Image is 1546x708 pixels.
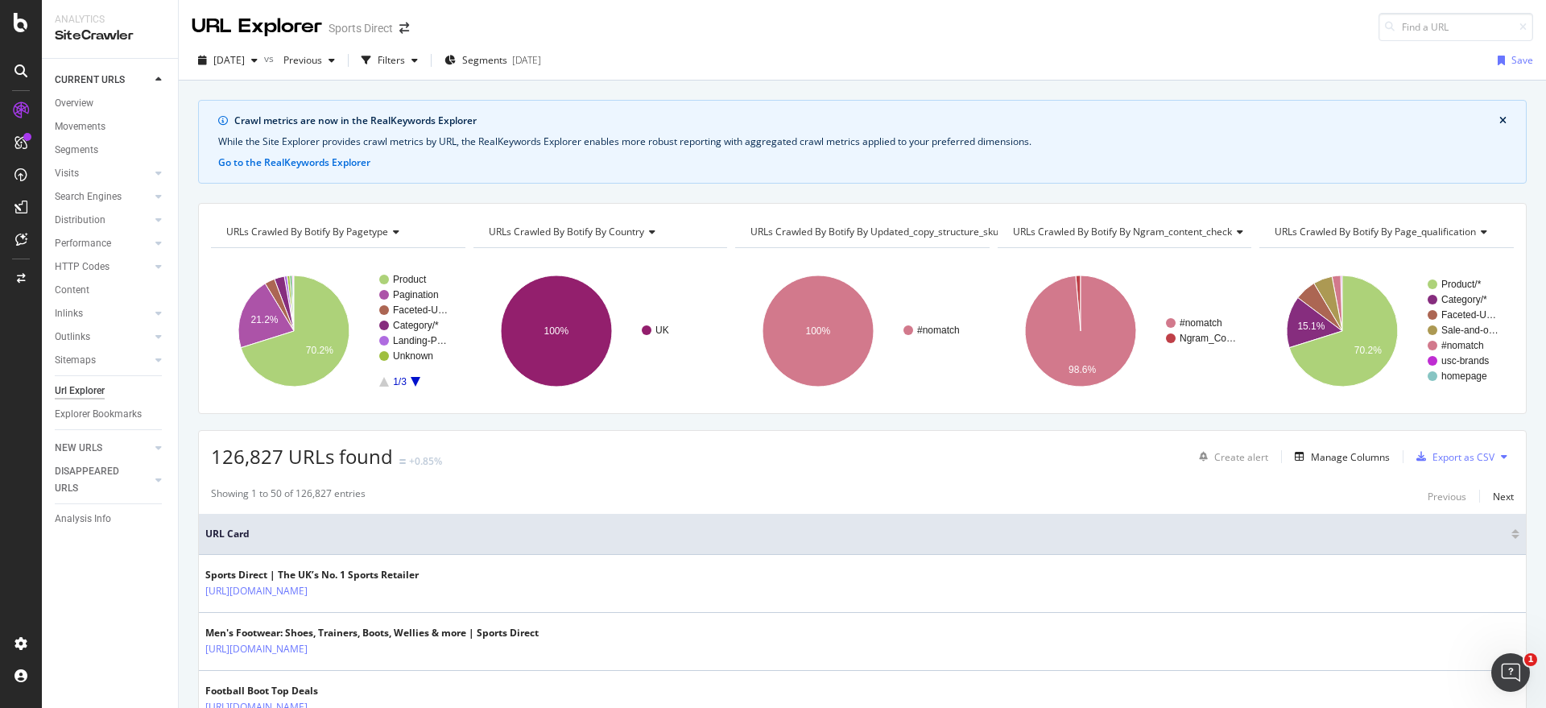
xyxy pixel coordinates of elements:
div: +0.85% [409,454,442,468]
text: Ngram_Co… [1180,333,1236,344]
a: Content [55,282,167,299]
div: URL Explorer [192,13,322,40]
div: NEW URLS [55,440,102,457]
button: close banner [1495,110,1511,131]
input: Find a URL [1379,13,1533,41]
text: Product/* [1441,279,1482,290]
div: Showing 1 to 50 of 126,827 entries [211,486,366,506]
a: HTTP Codes [55,259,151,275]
div: Performance [55,235,111,252]
div: CURRENT URLS [55,72,125,89]
text: Faceted-U… [393,304,448,316]
button: Filters [355,48,424,73]
text: #nomatch [1441,340,1484,351]
text: 98.6% [1069,364,1096,375]
div: Sports Direct [329,20,393,36]
div: Football Boot Top Deals [205,684,378,698]
button: [DATE] [192,48,264,73]
div: Filters [378,53,405,67]
div: Manage Columns [1311,450,1390,464]
div: Analytics [55,13,165,27]
div: Visits [55,165,79,182]
text: UK [655,325,669,336]
text: Pagination [393,289,439,300]
div: HTTP Codes [55,259,110,275]
div: Url Explorer [55,383,105,400]
text: Landing-P… [393,335,447,346]
div: Movements [55,118,105,135]
div: Save [1511,53,1533,67]
a: Distribution [55,212,151,229]
span: URLs Crawled By Botify By country [489,225,644,238]
a: [URL][DOMAIN_NAME] [205,583,308,599]
span: 2025 Oct. 12th [213,53,245,67]
div: Create alert [1214,450,1268,464]
a: Outlinks [55,329,151,346]
text: #nomatch [1180,317,1222,329]
a: Overview [55,95,167,112]
div: Overview [55,95,93,112]
text: Product [393,274,427,285]
a: DISAPPEARED URLS [55,463,151,497]
a: NEW URLS [55,440,151,457]
span: URLs Crawled By Botify By updated_copy_structure_skus [750,225,1003,238]
div: Analysis Info [55,511,111,528]
svg: A chart. [998,261,1249,401]
a: Sitemaps [55,352,151,369]
div: arrow-right-arrow-left [399,23,409,34]
text: Category/* [1441,294,1487,305]
a: Segments [55,142,167,159]
text: Faceted-U… [1441,309,1496,321]
text: Sale-and-o… [1441,325,1498,336]
a: Performance [55,235,151,252]
div: While the Site Explorer provides crawl metrics by URL, the RealKeywords Explorer enables more rob... [218,135,1507,149]
div: Next [1493,490,1514,503]
a: Inlinks [55,305,151,322]
div: Inlinks [55,305,83,322]
svg: A chart. [735,261,986,401]
h4: URLs Crawled By Botify By page_qualification [1271,219,1500,245]
iframe: Intercom live chat [1491,653,1530,692]
div: Outlinks [55,329,90,346]
span: URL Card [205,527,1507,541]
text: #nomatch [917,325,960,336]
img: Equal [399,459,406,464]
button: Segments[DATE] [438,48,548,73]
svg: A chart. [473,261,725,401]
span: Previous [277,53,322,67]
h4: URLs Crawled By Botify By country [486,219,713,245]
h4: URLs Crawled By Botify By updated_copy_structure_skus [747,219,1027,245]
a: [URL][DOMAIN_NAME] [205,641,308,657]
text: homepage [1441,371,1487,382]
div: DISAPPEARED URLS [55,463,136,497]
span: URLs Crawled By Botify By pagetype [226,225,388,238]
button: Next [1493,486,1514,506]
div: Search Engines [55,188,122,205]
text: 15.1% [1298,321,1325,332]
span: 1 [1524,653,1537,666]
div: Previous [1428,490,1466,503]
span: URLs Crawled By Botify By page_qualification [1275,225,1476,238]
div: A chart. [1259,261,1511,401]
button: Previous [1428,486,1466,506]
button: Save [1491,48,1533,73]
text: 1/3 [393,376,407,387]
a: Visits [55,165,151,182]
div: SiteCrawler [55,27,165,45]
text: 100% [544,325,568,337]
div: info banner [198,100,1527,184]
div: Men's Footwear: Shoes, Trainers, Boots, Wellies & more | Sports Direct [205,626,539,640]
text: usc-brands [1441,355,1489,366]
span: URLs Crawled By Botify By ngram_content_check [1013,225,1232,238]
h4: URLs Crawled By Botify By pagetype [223,219,451,245]
text: Category/* [393,320,439,331]
a: Url Explorer [55,383,167,400]
div: Segments [55,142,98,159]
div: Crawl metrics are now in the RealKeywords Explorer [234,114,1499,128]
a: Search Engines [55,188,151,205]
text: Unknown [393,350,433,362]
text: 100% [806,325,831,337]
